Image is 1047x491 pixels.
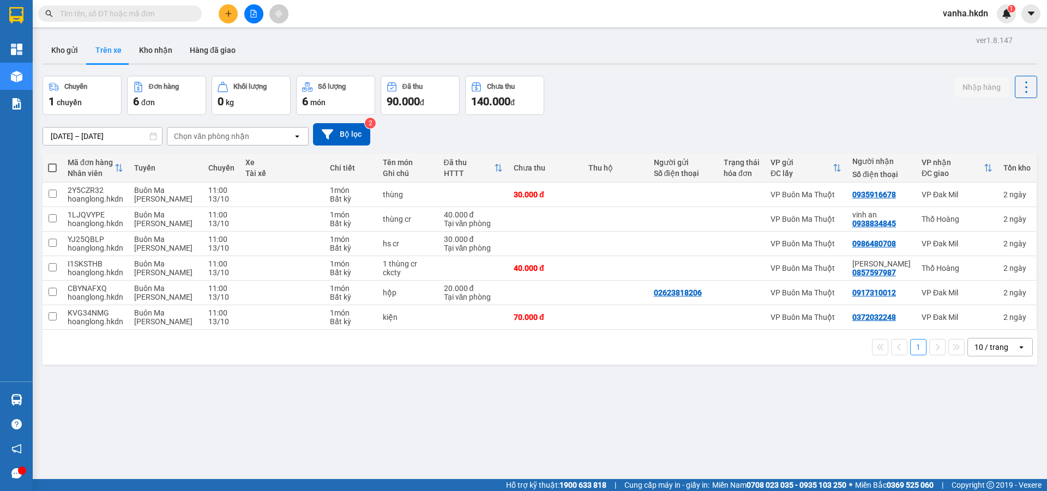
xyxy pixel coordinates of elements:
span: ngày [1009,215,1026,223]
div: Chi tiết [330,163,372,172]
div: Tên món [383,158,433,167]
div: Tại văn phòng [444,219,503,228]
div: Bất kỳ [330,293,372,301]
div: Bất kỳ [330,219,372,228]
div: đức minh [852,259,911,268]
span: 90.000 [387,95,420,108]
button: Nhập hàng [954,77,1009,97]
div: 1 món [330,308,372,317]
div: hoanglong.hkdn [68,317,123,326]
div: VP Buôn Ma Thuột [771,215,841,223]
span: vanha.hkdn [934,7,997,20]
div: 1 thùng cr ckcty [383,259,433,277]
span: Buôn Ma [PERSON_NAME] [134,235,192,252]
div: hoanglong.hkdn [68,293,123,301]
div: Tài xế [245,169,318,178]
div: Bất kỳ [330,244,372,252]
div: Chọn văn phòng nhận [174,131,249,142]
div: kiện [383,313,433,322]
div: 13/10 [208,293,234,301]
strong: 1900 633 818 [559,481,606,489]
span: | [615,479,616,491]
div: VP Đak Mil [922,190,992,199]
button: Chuyến1chuyến [43,76,122,115]
span: search [45,10,53,17]
svg: open [1017,343,1026,351]
span: ngày [1009,239,1026,248]
span: Cung cấp máy in - giấy in: [624,479,709,491]
button: Số lượng6món [296,76,375,115]
button: plus [219,4,238,23]
div: VP Buôn Ma Thuột [771,264,841,272]
button: Trên xe [87,37,130,63]
div: Nhân viên [68,169,115,178]
div: 0857597987 [852,268,896,277]
sup: 2 [365,118,376,129]
div: hoanglong.hkdn [68,268,123,277]
button: file-add [244,4,263,23]
div: 30.000 đ [514,190,577,199]
button: 1 [910,339,926,355]
div: hoanglong.hkdn [68,244,123,252]
span: đ [510,98,515,107]
div: 0372032248 [852,313,896,322]
div: 2 [1003,313,1031,322]
th: Toggle SortBy [916,154,998,183]
div: Người gửi [654,158,713,167]
span: Miền Bắc [855,479,934,491]
div: 11:00 [208,235,234,244]
div: 20.000 đ [444,284,503,293]
div: Chưa thu [487,83,515,90]
div: 10 / trang [974,342,1008,353]
span: aim [275,10,282,17]
div: VP Đak Mil [922,288,992,297]
strong: 0708 023 035 - 0935 103 250 [747,481,846,489]
span: notification [11,444,22,454]
span: món [310,98,326,107]
div: Người nhận [852,157,911,166]
th: Toggle SortBy [765,154,847,183]
div: 1 món [330,210,372,219]
div: 0938834845 [852,219,896,228]
span: 6 [133,95,139,108]
div: 0935916678 [852,190,896,199]
div: thùng cr [383,215,433,223]
div: Số lượng [318,83,346,90]
div: Bất kỳ [330,268,372,277]
span: 0 [218,95,224,108]
span: Buôn Ma [PERSON_NAME] [134,186,192,203]
div: Trạng thái [724,158,760,167]
div: 2 [1003,264,1031,272]
div: I1SKSTHB [68,259,123,268]
span: chuyến [57,98,82,107]
span: Buôn Ma [PERSON_NAME] [134,210,192,228]
button: Hàng đã giao [181,37,244,63]
span: ngày [1009,288,1026,297]
div: Xe [245,158,318,167]
div: Mã đơn hàng [68,158,115,167]
div: 0986480708 [852,239,896,248]
div: Số điện thoại [654,169,713,178]
span: đơn [141,98,155,107]
span: Buôn Ma [PERSON_NAME] [134,308,192,326]
div: Tồn kho [1003,163,1031,172]
div: 2 [1003,239,1031,248]
img: logo-vxr [9,7,23,23]
img: dashboard-icon [11,44,22,55]
button: Kho gửi [43,37,87,63]
div: hoanglong.hkdn [68,195,123,203]
div: YJ25QBLP [68,235,123,244]
div: 13/10 [208,317,234,326]
span: 140.000 [471,95,510,108]
div: Chưa thu [514,163,577,172]
input: Select a date range. [43,128,162,145]
div: 2Y5CZR32 [68,186,123,195]
button: Chưa thu140.000đ [465,76,544,115]
div: Số điện thoại [852,170,911,179]
div: VP Đak Mil [922,313,992,322]
span: 1 [1009,5,1013,13]
div: 11:00 [208,186,234,195]
div: 11:00 [208,308,234,317]
sup: 1 [1008,5,1015,13]
div: 11:00 [208,210,234,219]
